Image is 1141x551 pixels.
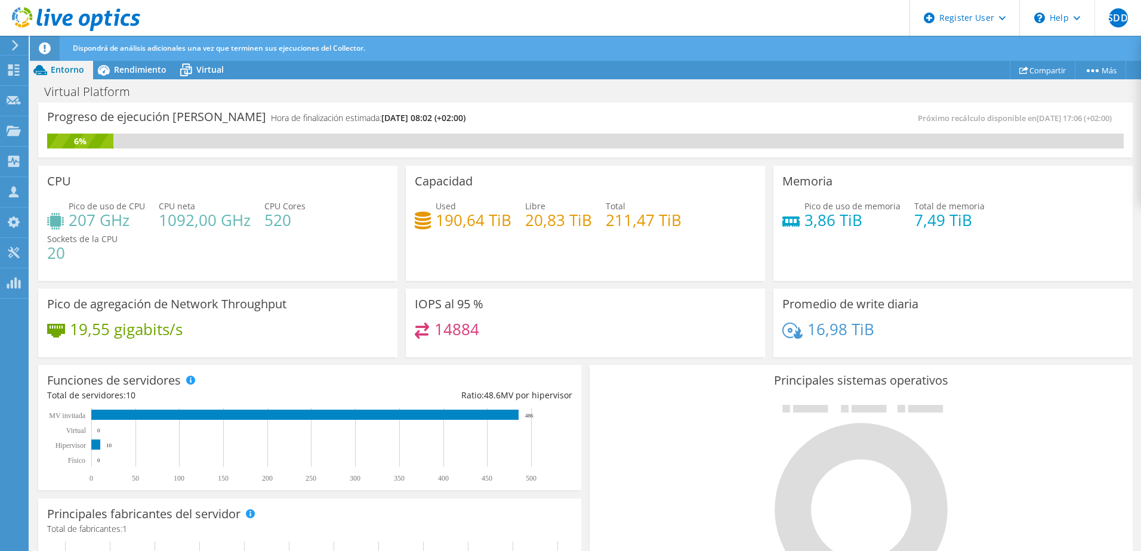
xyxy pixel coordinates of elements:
h4: 16,98 TiB [807,323,874,336]
span: [DATE] 08:02 (+02:00) [381,112,465,123]
span: Pico de uso de CPU [69,200,145,212]
span: CPU neta [159,200,195,212]
h4: Total de fabricantes: [47,522,572,535]
h4: Hora de finalización estimada: [271,112,465,125]
text: 100 [174,474,184,482]
text: 0 [97,428,100,434]
text: 50 [132,474,139,482]
text: 500 [526,474,536,482]
text: 486 [525,413,534,419]
h3: Principales fabricantes del servidor [47,507,240,521]
h4: 190,64 TiB [436,213,511,227]
h4: 7,49 TiB [914,213,985,227]
h4: 211,47 TiB [606,213,681,227]
a: Compartir [1010,61,1075,79]
h4: 207 GHz [69,213,145,227]
span: CPU Cores [264,200,306,212]
span: [DATE] 17:06 (+02:00) [1037,113,1112,123]
span: 48.6 [484,389,501,401]
h4: 520 [264,213,306,227]
h4: 1092,00 GHz [159,213,251,227]
h4: 3,86 TiB [804,213,901,227]
text: 250 [306,474,316,482]
span: Libre [525,200,545,212]
text: 450 [482,474,492,482]
text: 350 [394,474,405,482]
h3: Capacidad [415,175,473,188]
span: Dispondrá de análisis adicionales una vez que terminen sus ejecuciones del Collector. [73,43,365,53]
text: 200 [262,474,273,482]
span: Rendimiento [114,64,166,75]
text: 0 [90,474,93,482]
text: 300 [350,474,360,482]
text: Virtual [66,426,87,435]
h3: Promedio de write diaria [782,298,918,311]
span: Próximo recálculo disponible en [918,113,1118,123]
h3: Principales sistemas operativos [599,374,1124,387]
h3: Pico de agregación de Network Throughput [47,298,286,311]
span: Sockets de la CPU [47,233,118,244]
h4: 20 [47,246,118,259]
h3: CPU [47,175,71,188]
h3: Funciones de servidores [47,374,181,387]
h4: 19,55 gigabits/s [70,323,183,336]
h3: Memoria [782,175,832,188]
svg: \n [1034,13,1045,23]
span: 10 [126,389,135,401]
text: Hipervisor [55,441,86,450]
h4: 20,83 TiB [525,213,592,227]
span: Total de memoria [914,200,985,212]
div: 6% [47,135,113,148]
span: Used [436,200,456,212]
h1: Virtual Platform [39,85,149,98]
text: 150 [218,474,229,482]
h3: IOPS al 95 % [415,298,483,311]
text: 400 [438,474,449,482]
span: Pico de uso de memoria [804,200,901,212]
text: MV invitada [49,411,85,420]
span: 1 [122,523,127,534]
span: Virtual [196,64,224,75]
text: 10 [106,442,112,448]
div: Ratio: MV por hipervisor [310,389,572,402]
tspan: Físico [68,456,85,465]
h4: 14884 [434,323,479,336]
span: Entorno [51,64,84,75]
a: Más [1075,61,1126,79]
div: Total de servidores: [47,389,310,402]
span: SSDDC [1109,8,1128,27]
text: 0 [97,457,100,463]
span: Total [606,200,625,212]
